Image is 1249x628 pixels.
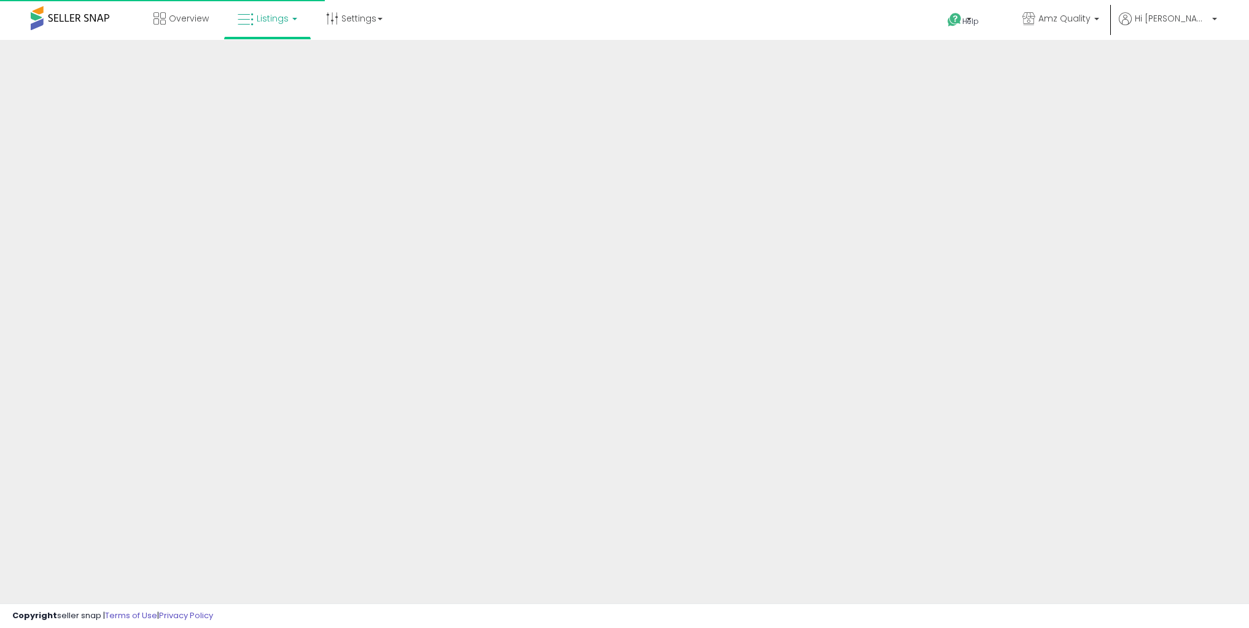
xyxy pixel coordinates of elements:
[947,12,962,28] i: Get Help
[1119,12,1217,40] a: Hi [PERSON_NAME]
[1038,12,1091,25] span: Amz Quality
[938,3,1003,40] a: Help
[257,12,289,25] span: Listings
[962,16,979,26] span: Help
[169,12,209,25] span: Overview
[1135,12,1208,25] span: Hi [PERSON_NAME]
